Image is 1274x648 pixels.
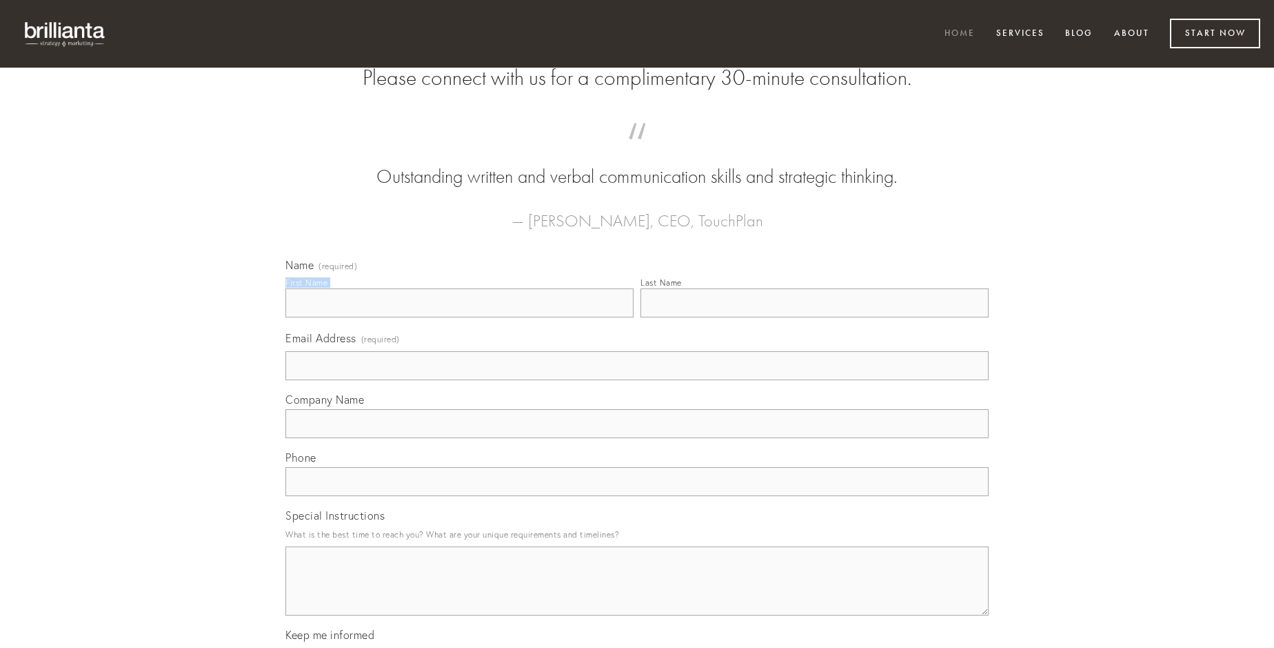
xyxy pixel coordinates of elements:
[1170,19,1260,48] a: Start Now
[307,137,967,190] blockquote: Outstanding written and verbal communication skills and strategic thinking.
[285,628,374,642] span: Keep me informed
[1056,23,1102,46] a: Blog
[640,277,682,288] div: Last Name
[285,331,356,345] span: Email Address
[307,137,967,164] span: “
[936,23,984,46] a: Home
[285,451,316,464] span: Phone
[285,65,989,91] h2: Please connect with us for a complimentary 30-minute consultation.
[285,393,364,406] span: Company Name
[361,330,400,348] span: (required)
[14,14,117,54] img: brillianta - research, strategy, marketing
[1105,23,1158,46] a: About
[285,525,989,544] p: What is the best time to reach you? What are your unique requirements and timelines?
[285,509,385,522] span: Special Instructions
[318,262,357,271] span: (required)
[285,277,327,288] div: First Name
[987,23,1053,46] a: Services
[285,258,314,272] span: Name
[307,190,967,235] figcaption: — [PERSON_NAME], CEO, TouchPlan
